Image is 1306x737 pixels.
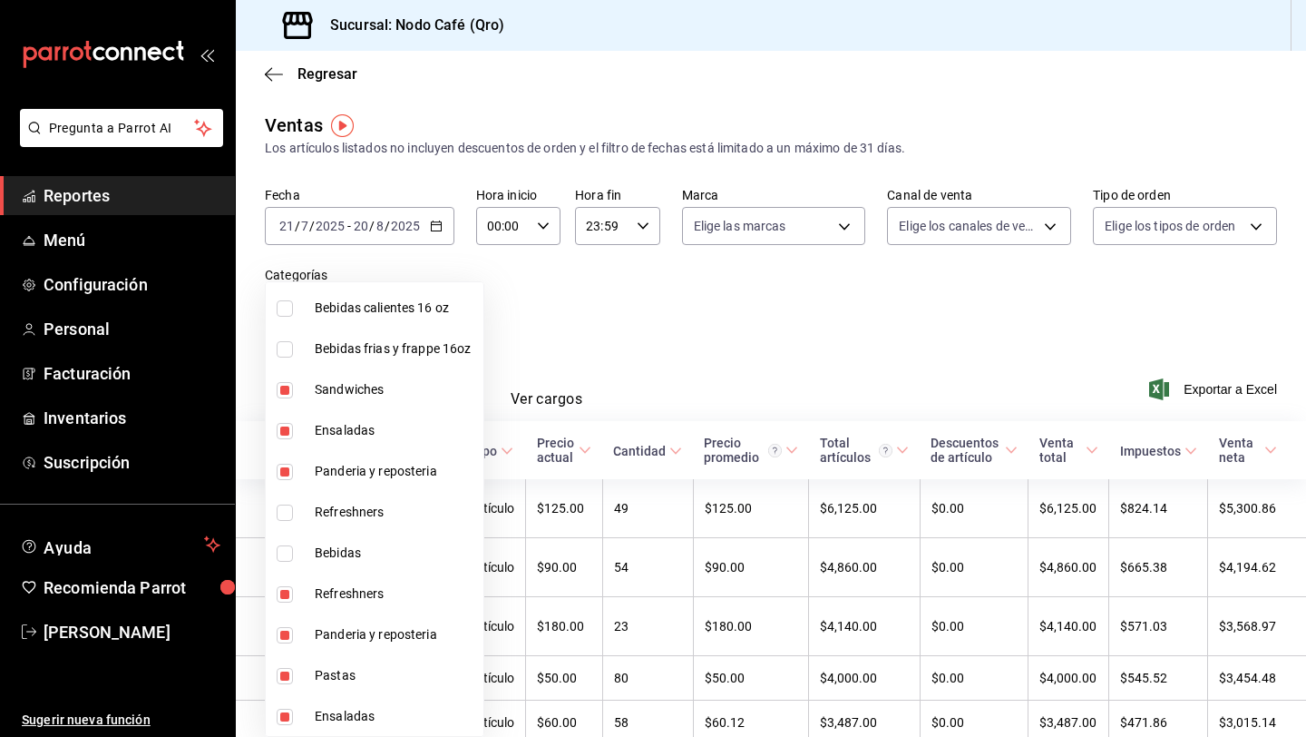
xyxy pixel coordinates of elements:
span: Refreshners [315,585,476,604]
span: Sandwiches [315,380,476,399]
span: Panderia y reposteria [315,462,476,481]
span: Bebidas calientes 16 oz [315,299,476,318]
span: Ensaladas [315,707,476,726]
span: Ensaladas [315,421,476,440]
span: Bebidas frias y frappe 16oz [315,339,476,359]
img: Tooltip marker [331,114,354,137]
span: Refreshners [315,503,476,522]
span: Bebidas [315,544,476,563]
span: Pastas [315,666,476,685]
span: Panderia y reposteria [315,625,476,644]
